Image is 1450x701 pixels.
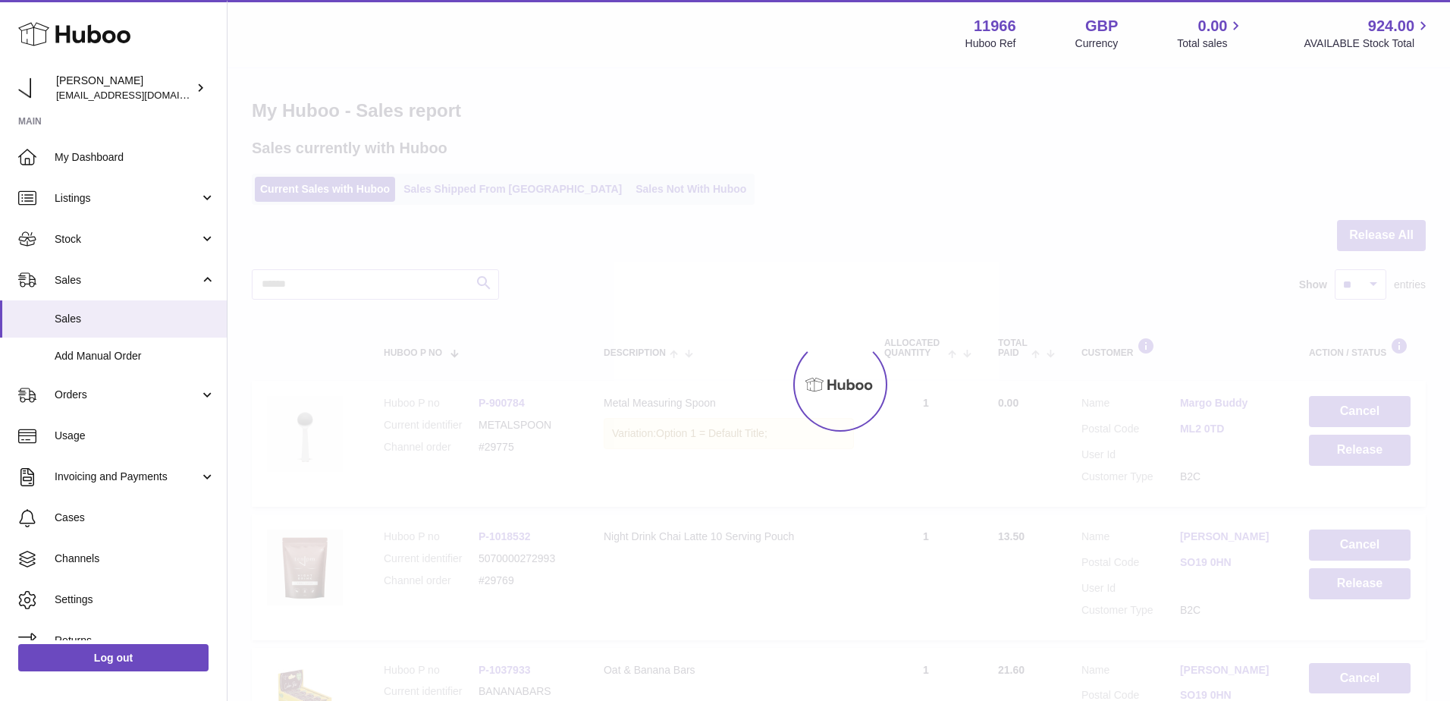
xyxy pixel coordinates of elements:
span: AVAILABLE Stock Total [1304,36,1432,51]
a: Log out [18,644,209,671]
span: Invoicing and Payments [55,470,199,484]
span: Orders [55,388,199,402]
span: Stock [55,232,199,247]
span: My Dashboard [55,150,215,165]
strong: GBP [1085,16,1118,36]
div: [PERSON_NAME] [56,74,193,102]
span: 924.00 [1368,16,1414,36]
a: 924.00 AVAILABLE Stock Total [1304,16,1432,51]
a: 0.00 Total sales [1177,16,1244,51]
span: Total sales [1177,36,1244,51]
span: Add Manual Order [55,349,215,363]
span: 0.00 [1198,16,1228,36]
span: Sales [55,312,215,326]
span: Listings [55,191,199,206]
div: Huboo Ref [965,36,1016,51]
span: Cases [55,511,215,525]
img: internalAdmin-11966@internal.huboo.com [18,77,41,99]
span: Usage [55,429,215,443]
span: Settings [55,593,215,607]
div: Currency [1075,36,1119,51]
span: [EMAIL_ADDRESS][DOMAIN_NAME] [56,89,223,101]
span: Returns [55,633,215,648]
span: Channels [55,552,215,566]
strong: 11966 [974,16,1016,36]
span: Sales [55,273,199,288]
